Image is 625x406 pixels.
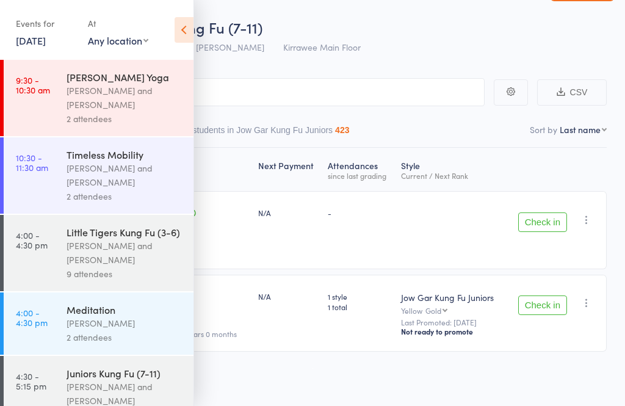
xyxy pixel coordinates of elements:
div: Current / Next Rank [401,172,501,179]
small: Last Promoted: [DATE] [401,318,501,327]
button: Check in [518,295,567,315]
button: Check in [518,212,567,232]
div: [PERSON_NAME] and [PERSON_NAME] [67,161,183,189]
div: Meditation [67,303,183,316]
div: [PERSON_NAME] and [PERSON_NAME] [67,239,183,267]
a: 10:30 -11:30 amTimeless Mobility[PERSON_NAME] and [PERSON_NAME]2 attendees [4,137,193,214]
div: Last name [560,123,601,136]
div: Any location [88,34,148,47]
div: Gold [425,306,441,314]
div: Juniors Kung Fu (7-11) [67,366,183,380]
div: N/A [258,291,319,302]
span: 1 total [328,302,391,312]
div: Style [396,153,506,186]
span: Kirrawee Main Floor [283,41,361,53]
div: Atten­dances [323,153,396,186]
div: Timeless Mobility [67,148,183,161]
div: 2 attendees [67,330,183,344]
div: Jow Gar Kung Fu Juniors [401,291,501,303]
a: 4:00 -4:30 pmMeditation[PERSON_NAME]2 attendees [4,292,193,355]
div: 2 attendees [67,112,183,126]
div: Little Tigers Kung Fu (3-6) [67,225,183,239]
div: - [328,208,391,218]
div: 9 attendees [67,267,183,281]
div: 423 [335,125,349,135]
div: Next Payment [253,153,323,186]
time: 4:00 - 4:30 pm [16,230,48,250]
button: Other students in Jow Gar Kung Fu Juniors423 [169,119,350,147]
div: [PERSON_NAME] [67,316,183,330]
div: Events for [16,13,76,34]
time: 10:30 - 11:30 am [16,153,48,172]
button: CSV [537,79,607,106]
time: 4:30 - 5:15 pm [16,371,46,391]
a: [DATE] [16,34,46,47]
span: 1 style [328,291,391,302]
div: [PERSON_NAME] Yoga [67,70,183,84]
label: Sort by [530,123,557,136]
input: Search by name [18,78,485,106]
div: 2 attendees [67,189,183,203]
div: [PERSON_NAME] and [PERSON_NAME] [67,84,183,112]
div: since last grading [328,172,391,179]
div: Yellow [401,306,501,314]
time: 9:30 - 10:30 am [16,75,50,95]
time: 4:00 - 4:30 pm [16,308,48,327]
div: At [88,13,148,34]
a: 9:30 -10:30 am[PERSON_NAME] Yoga[PERSON_NAME] and [PERSON_NAME]2 attendees [4,60,193,136]
a: 4:00 -4:30 pmLittle Tigers Kung Fu (3-6)[PERSON_NAME] and [PERSON_NAME]9 attendees [4,215,193,291]
div: N/A [258,208,319,218]
div: Not ready to promote [401,327,501,336]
